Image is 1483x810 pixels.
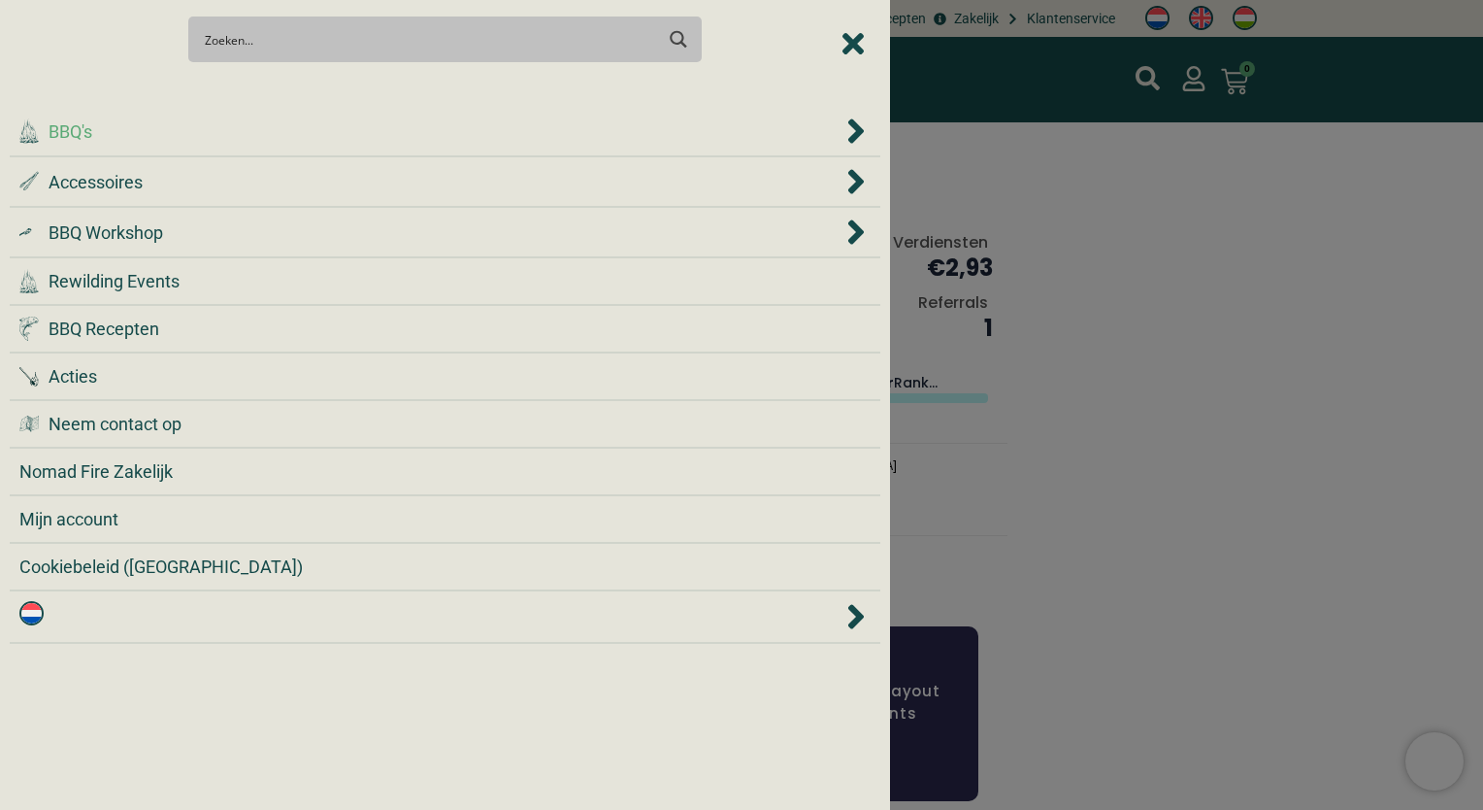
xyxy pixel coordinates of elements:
[19,363,871,389] a: Acties
[19,458,871,485] a: Nomad Fire Zakelijk
[49,169,143,195] span: Accessoires
[49,118,92,145] span: BBQ's
[19,601,44,625] img: Nederlands
[19,458,173,485] span: Nomad Fire Zakelijk
[1405,732,1464,791] iframe: Brevo live chat
[19,554,871,580] a: Cookiebeleid ([GEOGRAPHIC_DATA])
[49,363,97,389] span: Acties
[19,169,842,195] a: Accessoires
[49,219,163,246] span: BBQ Workshop
[205,21,653,57] input: Search input
[19,506,871,532] a: Mijn account
[19,117,871,146] div: BBQ's
[49,316,159,342] span: BBQ Recepten
[19,411,871,437] a: Neem contact op
[19,219,842,246] a: BBQ Workshop
[19,601,871,632] div: <img class="wpml-ls-flag" src="https://nomadfire.shop/wp-content/plugins/sitepress-multilingual-c...
[19,554,871,580] div: Cookiebeleid (EU)
[209,22,657,56] form: Search form
[19,554,303,580] span: Cookiebeleid ([GEOGRAPHIC_DATA])
[662,22,696,56] button: Search magnifier button
[19,218,871,247] div: BBQ Workshop
[19,601,842,632] a: Nederlands
[19,268,871,294] a: Rewilding Events
[49,268,180,294] span: Rewilding Events
[19,316,871,342] a: BBQ Recepten
[19,167,871,196] div: Accessoires
[19,118,842,145] a: BBQ's
[49,411,181,437] span: Neem contact op
[19,506,118,532] span: Mijn account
